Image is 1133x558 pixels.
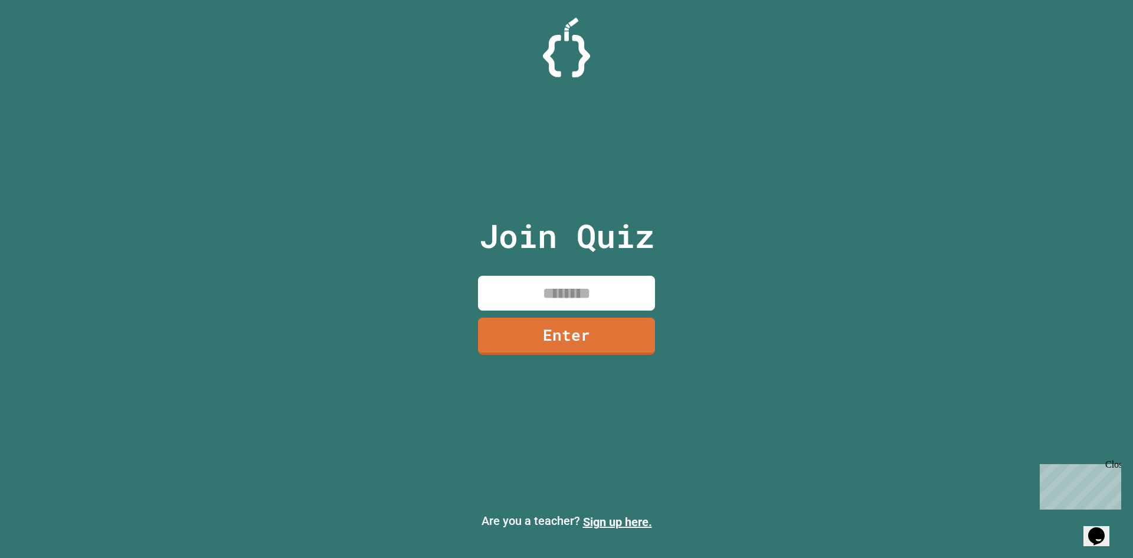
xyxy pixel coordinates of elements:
p: Join Quiz [479,211,654,260]
iframe: chat widget [1035,459,1121,510]
a: Enter [478,318,655,355]
div: Chat with us now!Close [5,5,81,75]
p: Are you a teacher? [9,512,1124,531]
img: Logo.svg [543,18,590,77]
iframe: chat widget [1083,511,1121,546]
a: Sign up here. [583,515,652,529]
